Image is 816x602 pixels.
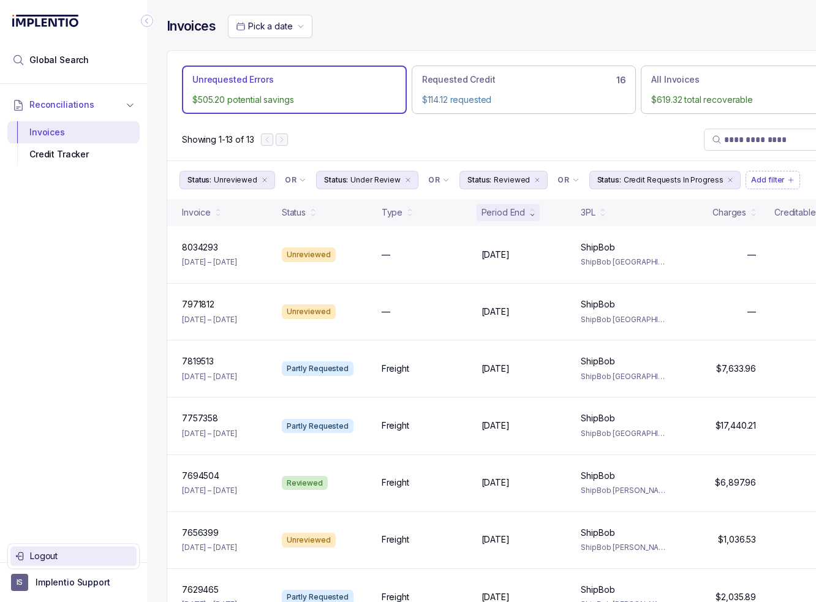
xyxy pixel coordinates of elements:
p: [DATE] [482,306,510,318]
p: $7,633.96 [716,363,756,375]
button: Filter Chip Connector undefined [280,171,311,189]
p: Unrequested Errors [192,73,273,86]
p: [DATE] [482,476,510,489]
p: Unreviewed [214,174,257,186]
div: remove content [532,175,542,185]
p: 7656399 [182,527,219,539]
div: Reviewed [282,476,328,491]
button: Date Range Picker [228,15,312,38]
div: Credit Tracker [17,143,130,165]
li: Filter Chip Connector undefined [428,175,450,185]
p: — [382,249,390,261]
div: Unreviewed [282,304,336,319]
p: All Invoices [651,73,699,86]
p: Freight [382,533,409,546]
p: Status: [597,174,621,186]
div: Unreviewed [282,533,336,547]
li: Filter Chip Add filter [746,171,800,189]
p: Under Review [350,174,401,186]
h4: Invoices [167,18,216,35]
div: Partly Requested [282,419,353,434]
button: Filter Chip Reviewed [459,171,548,189]
div: 3PL [581,206,595,219]
p: ShipBob [GEOGRAPHIC_DATA][PERSON_NAME] [581,371,666,383]
h6: 16 [616,75,625,85]
div: remove content [725,175,735,185]
p: ShipBob [581,584,614,596]
p: Implentio Support [36,576,110,589]
div: Remaining page entries [182,134,254,146]
p: 7971812 [182,298,214,310]
p: Status: [467,174,491,186]
button: Filter Chip Under Review [316,171,418,189]
p: [DATE] [482,533,510,546]
p: ShipBob [581,241,614,254]
p: ShipBob [GEOGRAPHIC_DATA][PERSON_NAME] [581,256,666,268]
p: — [382,306,390,318]
div: Period End [482,206,526,219]
button: User initialsImplentio Support [11,574,136,591]
p: ShipBob [581,470,614,482]
p: OR [285,175,297,185]
p: [DATE] – [DATE] [182,371,237,383]
p: Reviewed [494,174,530,186]
button: Reconciliations [7,91,140,118]
p: [DATE] – [DATE] [182,427,237,440]
p: [DATE] [482,420,510,432]
p: 8034293 [182,241,218,254]
span: User initials [11,574,28,591]
p: Status: [324,174,348,186]
span: Reconciliations [29,99,94,111]
p: $505.20 potential savings [192,94,396,106]
p: ShipBob [581,412,614,424]
p: 7819513 [182,355,214,367]
p: Status: [187,174,211,186]
p: [DATE] – [DATE] [182,541,237,554]
p: $17,440.21 [716,420,757,432]
p: ShipBob [GEOGRAPHIC_DATA][PERSON_NAME] [581,427,666,440]
p: ShipBob [581,527,614,539]
p: [DATE] [482,249,510,261]
div: Collapse Icon [140,13,154,28]
div: Invoice [182,206,211,219]
p: 7694504 [182,470,219,482]
p: OR [428,175,440,185]
li: Filter Chip Connector undefined [285,175,306,185]
p: ShipBob [PERSON_NAME][GEOGRAPHIC_DATA], ShipBob [GEOGRAPHIC_DATA][PERSON_NAME] [581,484,666,497]
p: ShipBob [581,298,614,310]
p: 7757358 [182,412,218,424]
span: Pick a date [248,21,292,31]
div: Reconciliations [7,119,140,168]
p: Add filter [751,174,785,186]
p: Requested Credit [422,73,496,86]
div: Partly Requested [282,361,353,376]
div: Status [282,206,306,219]
div: Invoices [17,121,130,143]
p: $114.12 requested [422,94,626,106]
p: OR [557,175,569,185]
button: Filter Chip Unreviewed [179,171,275,189]
p: $6,897.96 [715,476,756,489]
p: Showing 1-13 of 13 [182,134,254,146]
div: remove content [403,175,413,185]
p: [DATE] [482,363,510,375]
p: Logout [30,550,132,562]
p: — [747,249,756,261]
p: Freight [382,476,409,489]
li: Filter Chip Credit Requests In Progress [589,171,741,189]
div: remove content [260,175,270,185]
button: Filter Chip Connector undefined [553,171,584,189]
p: Freight [382,420,409,432]
p: [DATE] – [DATE] [182,256,237,268]
div: Type [382,206,402,219]
p: ShipBob [PERSON_NAME][GEOGRAPHIC_DATA], ShipBob [GEOGRAPHIC_DATA][PERSON_NAME] [581,541,666,554]
span: Global Search [29,54,89,66]
p: 7629465 [182,584,219,596]
p: [DATE] – [DATE] [182,484,237,497]
button: Filter Chip Connector undefined [423,171,455,189]
p: $1,036.53 [718,533,756,546]
p: — [747,306,756,318]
